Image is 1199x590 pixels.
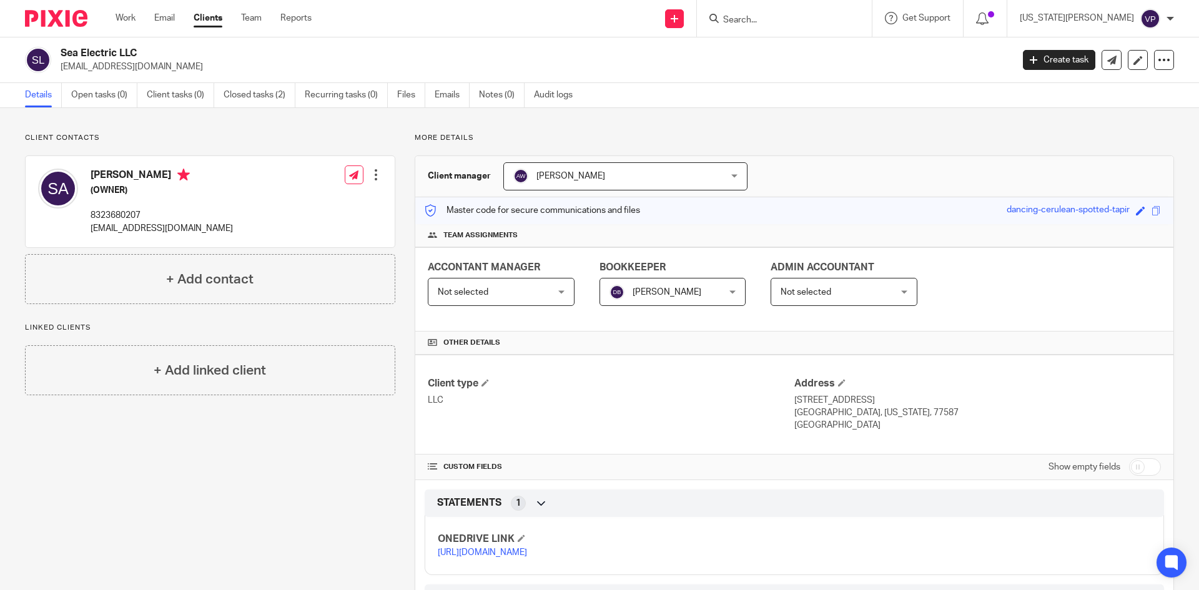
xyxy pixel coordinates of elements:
img: svg%3E [609,285,624,300]
a: Files [397,83,425,107]
h2: Sea Electric LLC [61,47,816,60]
span: Team assignments [443,230,518,240]
span: ACCONTANT MANAGER [428,262,540,272]
h4: Client type [428,377,794,390]
h4: ONEDRIVE LINK [438,533,794,546]
span: Not selected [781,288,831,297]
a: [URL][DOMAIN_NAME] [438,548,527,557]
img: svg%3E [1140,9,1160,29]
p: LLC [428,394,794,406]
img: svg%3E [25,47,51,73]
h4: + Add linked client [154,361,266,380]
span: [PERSON_NAME] [633,288,701,297]
a: Emails [435,83,470,107]
img: Pixie [25,10,87,27]
a: Reports [280,12,312,24]
p: [EMAIL_ADDRESS][DOMAIN_NAME] [61,61,1004,73]
span: Not selected [438,288,488,297]
img: svg%3E [513,169,528,184]
p: [US_STATE][PERSON_NAME] [1020,12,1134,24]
p: 8323680207 [91,209,233,222]
a: Email [154,12,175,24]
span: BOOKKEEPER [599,262,666,272]
h4: CUSTOM FIELDS [428,462,794,472]
span: ADMIN ACCOUNTANT [771,262,874,272]
span: STATEMENTS [437,496,501,509]
a: Client tasks (0) [147,83,214,107]
label: Show empty fields [1049,461,1120,473]
p: More details [415,133,1174,143]
p: [EMAIL_ADDRESS][DOMAIN_NAME] [91,222,233,235]
a: Closed tasks (2) [224,83,295,107]
h4: [PERSON_NAME] [91,169,233,184]
h5: (OWNER) [91,184,233,197]
a: Recurring tasks (0) [305,83,388,107]
a: Details [25,83,62,107]
h3: Client manager [428,170,491,182]
a: Notes (0) [479,83,525,107]
div: dancing-cerulean-spotted-tapir [1007,204,1130,218]
h4: + Add contact [166,270,254,289]
img: svg%3E [38,169,78,209]
a: Open tasks (0) [71,83,137,107]
span: [PERSON_NAME] [536,172,605,180]
span: Other details [443,338,500,348]
p: [GEOGRAPHIC_DATA], [US_STATE], 77587 [794,406,1161,419]
a: Team [241,12,262,24]
p: [STREET_ADDRESS] [794,394,1161,406]
i: Primary [177,169,190,181]
span: Get Support [902,14,950,22]
p: Client contacts [25,133,395,143]
input: Search [722,15,834,26]
a: Work [116,12,136,24]
span: 1 [516,497,521,509]
p: Master code for secure communications and files [425,204,640,217]
a: Clients [194,12,222,24]
p: Linked clients [25,323,395,333]
a: Create task [1023,50,1095,70]
h4: Address [794,377,1161,390]
p: [GEOGRAPHIC_DATA] [794,419,1161,431]
a: Audit logs [534,83,582,107]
